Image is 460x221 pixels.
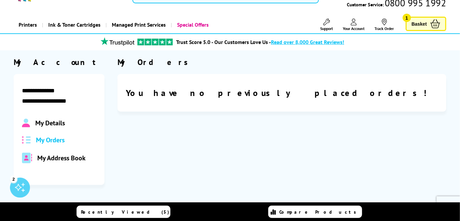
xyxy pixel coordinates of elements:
div: My Orders [117,57,446,67]
a: Compare Products [268,206,362,218]
a: Your Account [343,19,365,31]
img: address-book-duotone-solid.svg [22,153,32,163]
span: My Address Book [37,154,86,162]
a: Recently Viewed (5) [77,206,170,218]
a: Support [321,19,333,31]
span: 1 [403,14,411,22]
span: Compare Products [279,209,360,215]
span: My Orders [36,136,65,144]
span: Read over 8,000 Great Reviews! [271,39,344,45]
a: Basket 1 [406,17,446,31]
img: Profile.svg [22,119,30,127]
img: trustpilot rating [137,39,173,45]
span: Recently Viewed (5) [81,209,169,215]
div: 2 [10,175,17,183]
div: You have no previously placed orders! [117,74,446,112]
a: Track Order [375,19,394,31]
span: My Details [35,119,65,127]
a: Trust Score 5.0 - Our Customers Love Us -Read over 8,000 Great Reviews! [176,39,344,45]
span: Your Account [343,26,365,31]
span: Support [321,26,333,31]
img: all-order.svg [22,136,31,144]
span: Ink & Toner Cartridges [48,16,101,33]
a: Printers [14,16,42,33]
a: Special Offers [171,16,214,33]
img: trustpilot rating [98,37,137,46]
div: My Account [14,57,105,67]
span: Basket [412,19,427,28]
a: Managed Print Services [106,16,171,33]
a: Ink & Toner Cartridges [42,16,106,33]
